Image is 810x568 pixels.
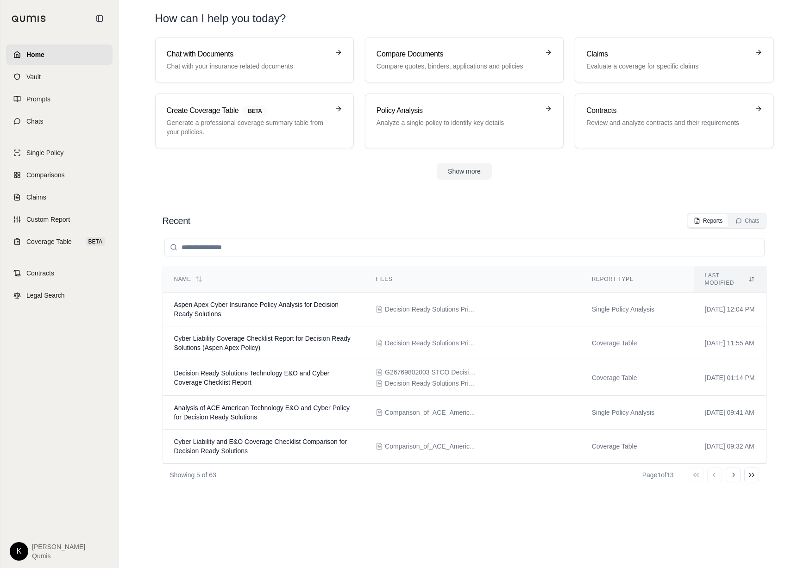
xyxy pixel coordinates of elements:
[694,293,766,326] td: [DATE] 12:04 PM
[174,438,347,455] span: Cyber Liability and E&O Coverage Checklist Comparison for Decision Ready Solutions
[6,231,113,252] a: Coverage TableBETA
[694,396,766,430] td: [DATE] 09:41 AM
[155,37,354,82] a: Chat with DocumentsChat with your insurance related documents
[170,470,216,480] p: Showing 5 of 63
[174,335,351,351] span: Cyber Liability Coverage Checklist Report for Decision Ready Solutions (Aspen Apex Policy)
[6,263,113,283] a: Contracts
[581,326,694,360] td: Coverage Table
[385,442,477,451] span: Comparison_of_ACE_American_Technology_E_O_and_Cyber_Policy_with_Aspen_Specialty_Cyber_Insurance_Q...
[581,396,694,430] td: Single Policy Analysis
[688,214,728,227] button: Reports
[6,285,113,306] a: Legal Search
[6,67,113,87] a: Vault
[385,379,477,388] span: Decision Ready Solutions Primary Quote (1).pdf
[167,49,329,60] h3: Chat with Documents
[730,214,765,227] button: Chats
[86,237,105,246] span: BETA
[694,360,766,396] td: [DATE] 01:14 PM
[586,62,749,71] p: Evaluate a coverage for specific claims
[385,408,477,417] span: Comparison_of_ACE_American_Technology_E_O_and_Cyber_Policy_with_Aspen_Specialty_Cyber_Insurance_Q...
[586,49,749,60] h3: Claims
[26,170,64,180] span: Comparisons
[6,187,113,207] a: Claims
[167,62,329,71] p: Chat with your insurance related documents
[575,37,773,82] a: ClaimsEvaluate a coverage for specific claims
[167,105,329,116] h3: Create Coverage Table
[242,106,267,116] span: BETA
[6,89,113,109] a: Prompts
[581,293,694,326] td: Single Policy Analysis
[26,268,54,278] span: Contracts
[174,275,354,283] div: Name
[642,470,674,480] div: Page 1 of 13
[6,44,113,65] a: Home
[12,15,46,22] img: Qumis Logo
[385,338,477,348] span: Decision Ready Solutions Primary Quote (1).pdf
[586,105,749,116] h3: Contracts
[26,94,50,104] span: Prompts
[377,118,539,127] p: Analyze a single policy to identify key details
[581,266,694,293] th: Report Type
[6,143,113,163] a: Single Policy
[694,326,766,360] td: [DATE] 11:55 AM
[364,266,581,293] th: Files
[575,94,773,148] a: ContractsReview and analyze contracts and their requirements
[6,209,113,230] a: Custom Report
[6,165,113,185] a: Comparisons
[32,542,85,551] span: [PERSON_NAME]
[385,305,477,314] span: Decision Ready Solutions Primary Quote (1).pdf
[155,11,774,26] h1: How can I help you today?
[437,163,492,180] button: Show more
[163,214,190,227] h2: Recent
[26,148,63,157] span: Single Policy
[174,404,350,421] span: Analysis of ACE American Technology E&O and Cyber Policy for Decision Ready Solutions
[6,111,113,131] a: Chats
[365,37,564,82] a: Compare DocumentsCompare quotes, binders, applications and policies
[694,217,722,225] div: Reports
[32,551,85,561] span: Qumis
[26,193,46,202] span: Claims
[377,105,539,116] h3: Policy Analysis
[581,430,694,463] td: Coverage Table
[92,11,107,26] button: Collapse sidebar
[26,215,70,224] span: Custom Report
[586,118,749,127] p: Review and analyze contracts and their requirements
[735,217,759,225] div: Chats
[705,272,755,287] div: Last modified
[385,368,477,377] span: G26769802003 STCO DecisionR2083882283158AM (1).pdf
[26,237,72,246] span: Coverage Table
[365,94,564,148] a: Policy AnalysisAnalyze a single policy to identify key details
[26,117,44,126] span: Chats
[377,62,539,71] p: Compare quotes, binders, applications and policies
[155,94,354,148] a: Create Coverage TableBETAGenerate a professional coverage summary table from your policies.
[174,301,339,318] span: Aspen Apex Cyber Insurance Policy Analysis for Decision Ready Solutions
[26,72,41,81] span: Vault
[167,118,329,137] p: Generate a professional coverage summary table from your policies.
[377,49,539,60] h3: Compare Documents
[26,50,44,59] span: Home
[10,542,28,561] div: K
[694,430,766,463] td: [DATE] 09:32 AM
[581,360,694,396] td: Coverage Table
[174,369,330,386] span: Decision Ready Solutions Technology E&O and Cyber Coverage Checklist Report
[26,291,65,300] span: Legal Search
